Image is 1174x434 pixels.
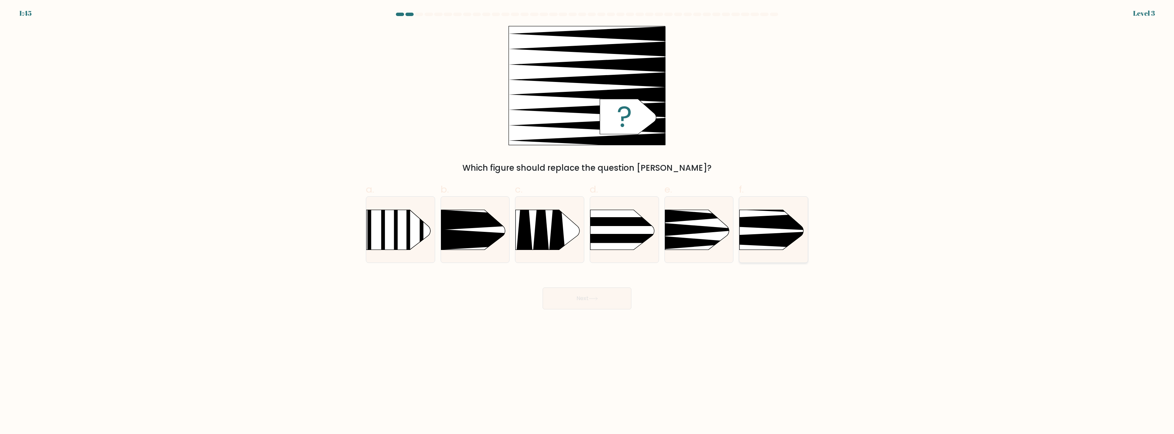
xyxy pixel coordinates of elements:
[366,183,374,196] span: a.
[441,183,449,196] span: b.
[515,183,522,196] span: c.
[370,162,804,174] div: Which figure should replace the question [PERSON_NAME]?
[1133,8,1155,18] div: Level 3
[664,183,672,196] span: e.
[590,183,598,196] span: d.
[543,288,631,309] button: Next
[739,183,744,196] span: f.
[19,8,32,18] div: 1:45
